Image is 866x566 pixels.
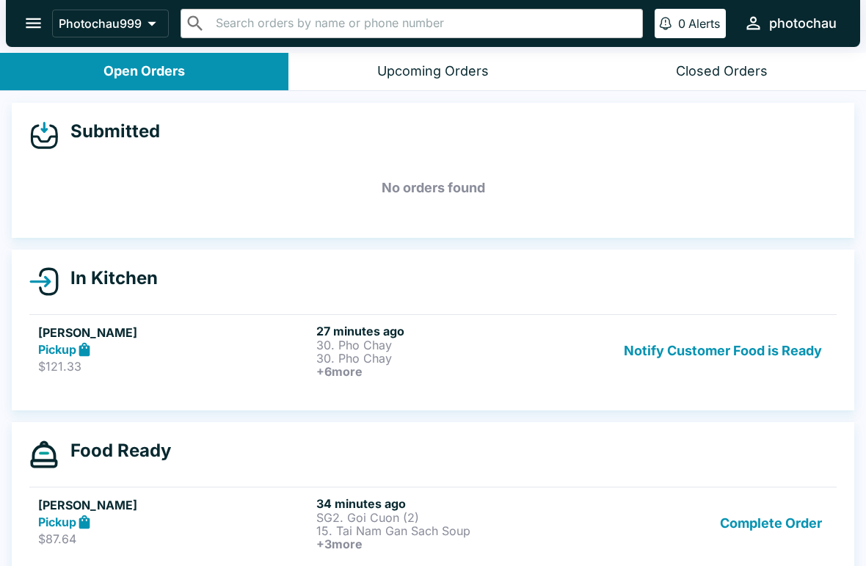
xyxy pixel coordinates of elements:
[377,63,489,80] div: Upcoming Orders
[714,496,828,551] button: Complete Order
[38,531,310,546] p: $87.64
[29,487,837,559] a: [PERSON_NAME]Pickup$87.6434 minutes agoSG2. Goi Cuon (2)15. Tai Nam Gan Sach Soup+3moreComplete O...
[316,511,589,524] p: SG2. Goi Cuon (2)
[316,496,589,511] h6: 34 minutes ago
[688,16,720,31] p: Alerts
[52,10,169,37] button: Photochau999
[316,338,589,352] p: 30. Pho Chay
[15,4,52,42] button: open drawer
[316,365,589,378] h6: + 6 more
[59,120,160,142] h4: Submitted
[38,359,310,374] p: $121.33
[59,267,158,289] h4: In Kitchen
[38,324,310,341] h5: [PERSON_NAME]
[316,524,589,537] p: 15. Tai Nam Gan Sach Soup
[38,342,76,357] strong: Pickup
[103,63,185,80] div: Open Orders
[29,162,837,214] h5: No orders found
[769,15,837,32] div: photochau
[316,352,589,365] p: 30. Pho Chay
[59,440,171,462] h4: Food Ready
[676,63,768,80] div: Closed Orders
[211,13,636,34] input: Search orders by name or phone number
[316,537,589,551] h6: + 3 more
[38,496,310,514] h5: [PERSON_NAME]
[738,7,843,39] button: photochau
[29,314,837,387] a: [PERSON_NAME]Pickup$121.3327 minutes ago30. Pho Chay30. Pho Chay+6moreNotify Customer Food is Ready
[59,16,142,31] p: Photochau999
[678,16,685,31] p: 0
[618,324,828,378] button: Notify Customer Food is Ready
[316,324,589,338] h6: 27 minutes ago
[38,515,76,529] strong: Pickup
